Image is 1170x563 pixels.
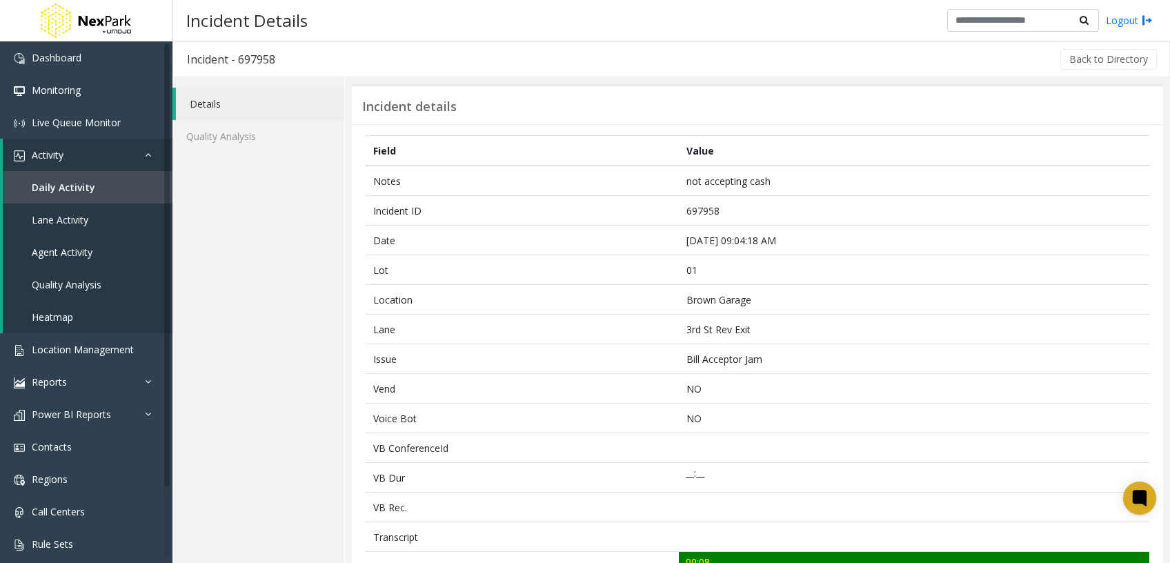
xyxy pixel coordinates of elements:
[14,540,25,551] img: 'icon'
[14,53,25,64] img: 'icon'
[176,88,344,120] a: Details
[32,83,81,97] span: Monitoring
[1106,13,1153,28] a: Logout
[32,440,72,453] span: Contacts
[32,505,85,518] span: Call Centers
[14,118,25,129] img: 'icon'
[366,374,679,404] td: Vend
[679,285,1149,315] td: Brown Garage
[14,345,25,356] img: 'icon'
[366,166,679,196] td: Notes
[366,463,679,493] td: VB Dur
[366,255,679,285] td: Lot
[3,268,172,301] a: Quality Analysis
[32,278,101,291] span: Quality Analysis
[32,375,67,388] span: Reports
[32,213,88,226] span: Lane Activity
[32,51,81,64] span: Dashboard
[32,343,134,356] span: Location Management
[32,537,73,551] span: Rule Sets
[1060,49,1157,70] button: Back to Directory
[366,404,679,433] td: Voice Bot
[172,120,344,152] a: Quality Analysis
[14,377,25,388] img: 'icon'
[366,226,679,255] td: Date
[366,433,679,463] td: VB ConferenceId
[32,116,121,129] span: Live Queue Monitor
[366,493,679,522] td: VB Rec.
[679,136,1149,166] th: Value
[3,204,172,236] a: Lane Activity
[32,473,68,486] span: Regions
[679,344,1149,374] td: Bill Acceptor Jam
[366,136,679,166] th: Field
[3,139,172,171] a: Activity
[173,43,289,75] h3: Incident - 697958
[679,166,1149,196] td: not accepting cash
[32,246,92,259] span: Agent Activity
[32,408,111,421] span: Power BI Reports
[366,522,679,552] td: Transcript
[14,475,25,486] img: 'icon'
[3,236,172,268] a: Agent Activity
[32,181,95,194] span: Daily Activity
[686,411,1142,426] p: NO
[14,150,25,161] img: 'icon'
[679,226,1149,255] td: [DATE] 09:04:18 AM
[14,86,25,97] img: 'icon'
[179,3,315,37] h3: Incident Details
[679,255,1149,285] td: 01
[14,442,25,453] img: 'icon'
[366,285,679,315] td: Location
[1142,13,1153,28] img: logout
[366,315,679,344] td: Lane
[366,344,679,374] td: Issue
[679,463,1149,493] td: __:__
[686,382,1142,396] p: NO
[3,301,172,333] a: Heatmap
[32,310,73,324] span: Heatmap
[679,315,1149,344] td: 3rd St Rev Exit
[362,99,457,115] h3: Incident details
[32,148,63,161] span: Activity
[366,196,679,226] td: Incident ID
[14,507,25,518] img: 'icon'
[3,171,172,204] a: Daily Activity
[14,410,25,421] img: 'icon'
[679,196,1149,226] td: 697958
